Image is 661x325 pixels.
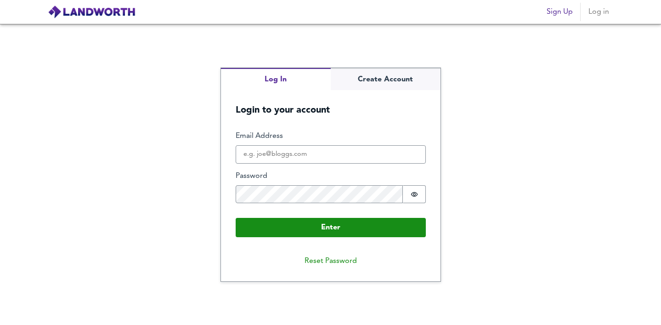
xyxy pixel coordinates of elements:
[221,90,441,116] h5: Login to your account
[584,3,614,21] button: Log in
[297,252,364,270] button: Reset Password
[236,171,426,182] label: Password
[48,5,136,19] img: logo
[236,145,426,164] input: e.g. joe@bloggs.com
[236,218,426,237] button: Enter
[331,68,441,91] button: Create Account
[547,6,573,18] span: Sign Up
[236,131,426,142] label: Email Address
[221,68,331,91] button: Log In
[588,6,610,18] span: Log in
[543,3,576,21] button: Sign Up
[403,185,426,204] button: Show password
